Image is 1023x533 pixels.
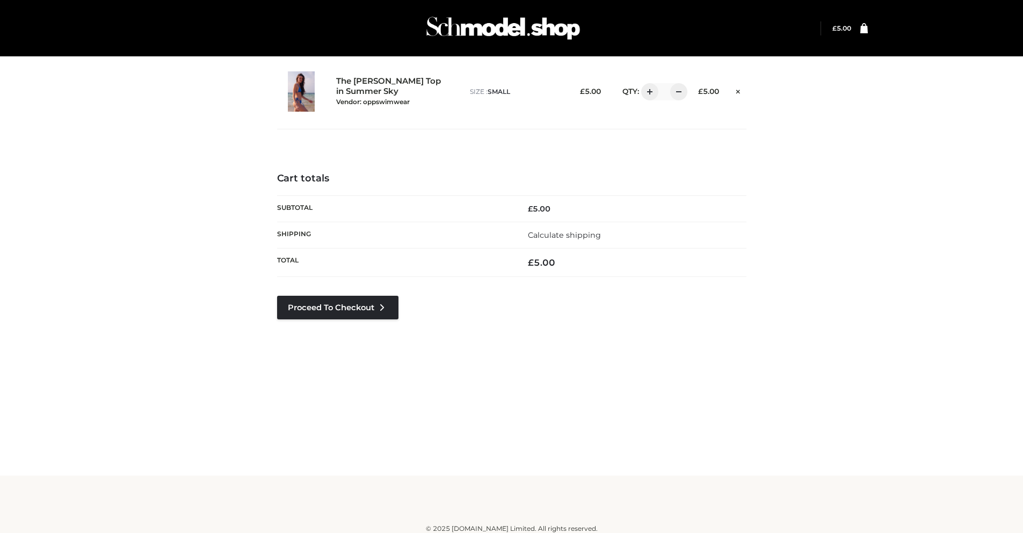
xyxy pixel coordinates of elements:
[470,87,562,97] p: size :
[612,83,680,100] div: QTY:
[277,195,512,222] th: Subtotal
[832,24,851,32] a: £5.00
[336,76,447,106] a: The [PERSON_NAME] Top in Summer SkyVendor: oppswimwear
[423,7,584,49] img: Schmodel Admin 964
[277,173,746,185] h4: Cart totals
[528,257,555,268] bdi: 5.00
[698,87,703,96] span: £
[580,87,601,96] bdi: 5.00
[832,24,837,32] span: £
[528,257,534,268] span: £
[528,204,550,214] bdi: 5.00
[730,83,746,97] a: Remove this item
[336,98,410,106] small: Vendor: oppswimwear
[488,87,510,96] span: SMALL
[698,87,719,96] bdi: 5.00
[580,87,585,96] span: £
[277,296,398,319] a: Proceed to Checkout
[277,249,512,277] th: Total
[528,230,601,240] a: Calculate shipping
[832,24,851,32] bdi: 5.00
[277,222,512,248] th: Shipping
[528,204,533,214] span: £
